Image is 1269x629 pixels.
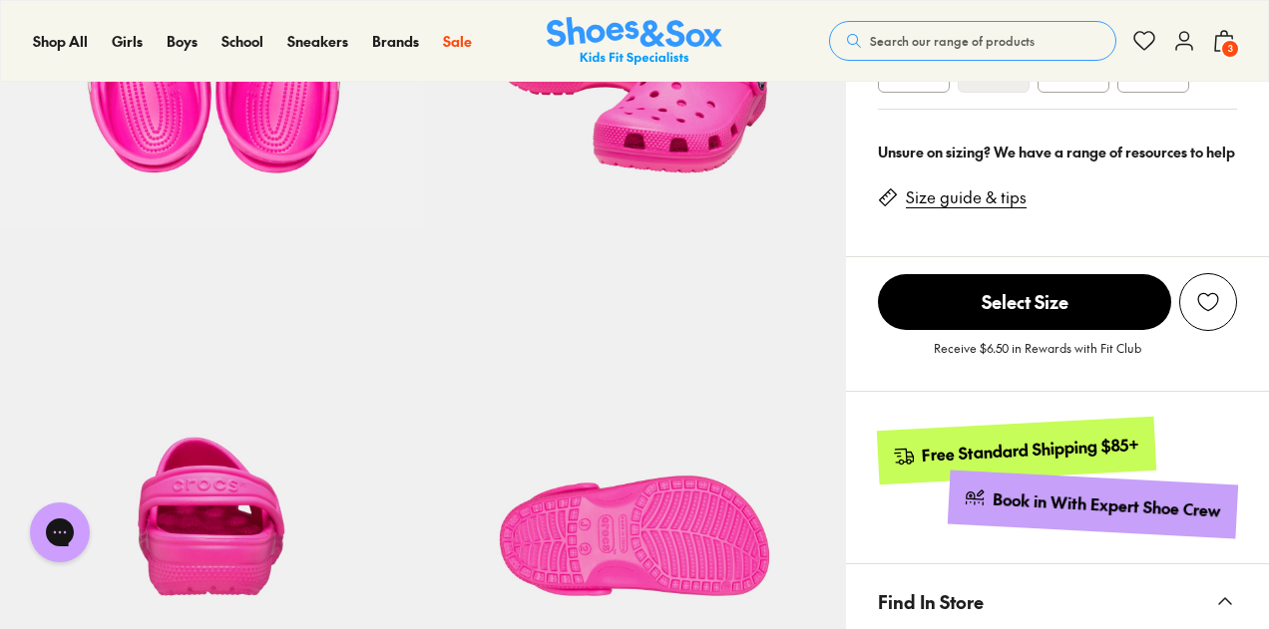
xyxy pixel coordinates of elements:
a: Sale [443,31,472,52]
iframe: Gorgias live chat messenger [20,495,100,569]
a: Boys [167,31,198,52]
a: Brands [372,31,419,52]
span: Sneakers [287,31,348,51]
a: Shop All [33,31,88,52]
span: Select Size [878,274,1171,330]
span: Sale [443,31,472,51]
span: Search our range of products [870,32,1035,50]
a: Book in With Expert Shoe Crew [948,470,1238,538]
a: Size guide & tips [906,186,1027,208]
span: 3 [1220,39,1240,59]
a: Free Standard Shipping $85+ [877,417,1156,484]
span: Girls [112,31,143,51]
button: Search our range of products [829,21,1116,61]
div: Unsure on sizing? We have a range of resources to help [878,142,1237,162]
a: Sneakers [287,31,348,52]
p: Receive $6.50 in Rewards with Fit Club [934,339,1141,375]
button: 3 [1212,19,1236,63]
span: School [221,31,263,51]
span: Shop All [33,31,88,51]
button: Select Size [878,273,1171,331]
a: School [221,31,263,52]
a: Shoes & Sox [547,17,722,66]
span: Boys [167,31,198,51]
div: Free Standard Shipping $85+ [922,433,1140,466]
button: Add to Wishlist [1179,273,1237,331]
div: Book in With Expert Shoe Crew [993,488,1222,522]
img: SNS_Logo_Responsive.svg [547,17,722,66]
span: Brands [372,31,419,51]
a: Girls [112,31,143,52]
